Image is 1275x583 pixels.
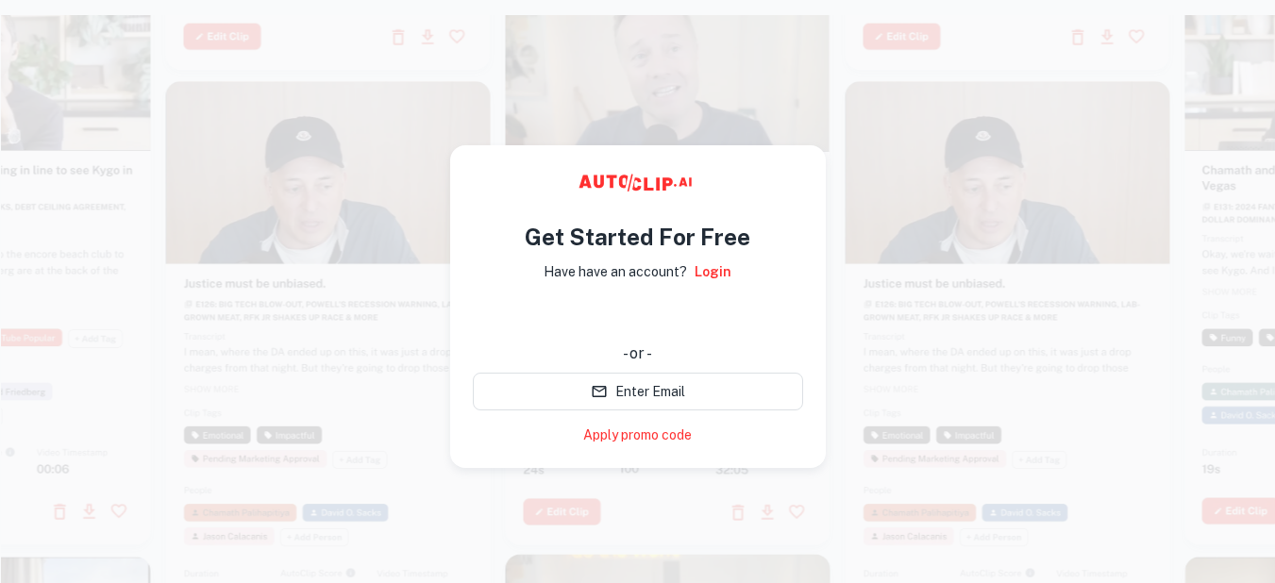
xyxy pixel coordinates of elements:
[695,261,731,282] a: Login
[544,261,687,282] p: Have have an account?
[473,373,803,410] button: Enter Email
[525,220,750,254] h4: Get Started For Free
[473,342,803,365] div: - or -
[463,295,813,337] iframe: Sign in with Google Button
[583,425,692,445] a: Apply promo code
